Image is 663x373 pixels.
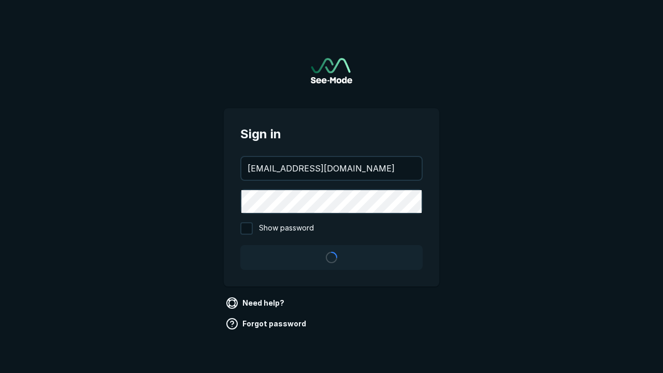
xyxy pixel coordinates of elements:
span: Sign in [240,125,423,144]
a: Go to sign in [311,58,352,83]
input: your@email.com [241,157,422,180]
a: Forgot password [224,315,310,332]
img: See-Mode Logo [311,58,352,83]
a: Need help? [224,295,289,311]
span: Show password [259,222,314,235]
